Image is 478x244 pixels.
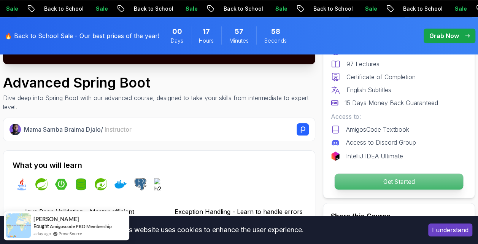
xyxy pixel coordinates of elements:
span: 58 Seconds [271,26,280,37]
img: jetbrains logo [331,152,340,161]
p: Access to Discord Group [346,138,416,147]
p: Back to School [38,5,90,13]
p: Dive deep into Spring Boot with our advanced course, designed to take your skills from intermedia... [3,93,315,112]
a: ProveSource [59,230,82,237]
span: 57 Minutes [235,26,243,37]
img: java logo [16,178,28,190]
p: 97 Lectures [346,59,380,69]
p: Java Bean Validation - Master efficient validation techniques with annotations, custom validation... [23,207,155,234]
img: postgres logo [134,178,146,190]
p: Back to School [397,5,449,13]
img: spring-boot logo [55,178,67,190]
p: Sale [90,5,114,13]
img: docker logo [114,178,127,190]
img: h2 logo [154,178,166,190]
span: 0 Days [172,26,182,37]
span: 17 Hours [203,26,210,37]
span: Seconds [264,37,287,45]
img: provesource social proof notification image [6,213,31,238]
a: Amigoscode PRO Membership [50,223,112,229]
p: Sale [269,5,294,13]
p: Back to School [128,5,179,13]
h2: What you will learn [13,160,306,171]
img: Nelson Djalo [10,124,21,135]
span: Days [171,37,183,45]
p: Access to: [331,112,467,121]
span: a day ago [33,230,51,237]
p: Certificate of Completion [346,72,416,81]
p: IntelliJ IDEA Ultimate [346,152,403,161]
p: Back to School [218,5,269,13]
p: Exception Handling - Learn to handle errors gracefully with @ExceptionHandler, custom responses, ... [175,207,306,234]
span: [PERSON_NAME] [33,216,79,222]
p: Grab Now [429,31,459,40]
p: Mama Samba Braima Djalo / [24,125,131,134]
p: Sale [179,5,204,13]
div: This website uses cookies to enhance the user experience. [6,222,417,238]
p: 🔥 Back to School Sale - Our best prices of the year! [5,31,159,40]
p: Sale [359,5,383,13]
span: Hours [199,37,214,45]
button: Accept cookies [428,223,472,236]
p: Get Started [335,174,463,190]
span: Bought [33,223,49,229]
p: Back to School [307,5,359,13]
h2: Share this Course [331,211,467,222]
p: 15 Days Money Back Guaranteed [345,98,438,107]
span: Minutes [229,37,249,45]
img: spring-security logo [95,178,107,190]
button: Get Started [334,173,464,190]
h1: Advanced Spring Boot [3,75,315,90]
span: Instructor [104,126,131,133]
p: Sale [449,5,473,13]
img: spring logo [35,178,48,190]
p: AmigosCode Textbook [346,125,409,134]
p: English Subtitles [346,85,391,94]
img: spring-data-jpa logo [75,178,87,190]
